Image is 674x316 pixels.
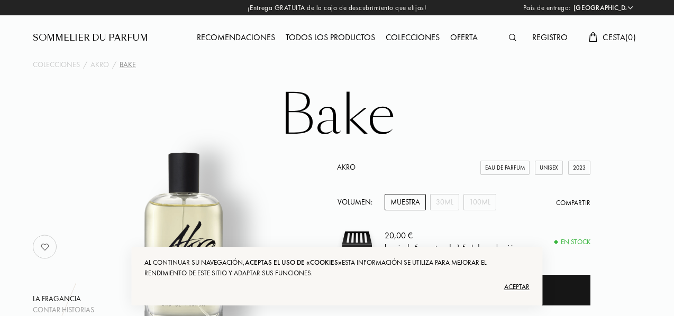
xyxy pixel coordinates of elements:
[568,161,590,175] div: 2023
[445,32,483,43] a: Oferta
[144,278,529,295] div: Aceptar
[245,258,342,267] span: aceptas el uso de «cookies»
[385,241,517,253] div: la caja de 5 muestras de 1,5mL de su elección
[523,3,571,13] span: País de entrega:
[527,31,573,45] div: Registro
[380,32,445,43] a: Colecciones
[33,32,148,44] a: Sommelier du Parfum
[337,194,378,210] div: Volumen:
[337,162,356,172] a: Akro
[192,31,280,45] div: Recomendaciones
[337,221,377,261] img: sample box
[112,59,116,70] div: /
[480,161,530,175] div: Eau de Parfum
[589,32,597,42] img: cart.svg
[385,194,426,210] div: Muestra
[83,59,87,70] div: /
[463,194,496,210] div: 100mL
[34,236,56,257] img: no_like_p.png
[445,31,483,45] div: Oferta
[33,293,94,304] div: La fragancia
[385,229,517,241] div: 20,00 €
[90,59,109,70] a: Akro
[535,161,563,175] div: Unisex
[280,31,380,45] div: Todos los productos
[380,31,445,45] div: Colecciones
[192,32,280,43] a: Recomendaciones
[430,194,459,210] div: 30mL
[280,32,380,43] a: Todos los productos
[144,257,529,278] div: Al continuar su navegación, Esta información se utiliza para mejorar el rendimiento de este sitio...
[509,34,516,41] img: search_icn.svg
[72,87,602,145] h1: Bake
[33,59,80,70] a: Colecciones
[603,32,636,43] span: Cesta ( 0 )
[556,198,590,208] div: Compartir
[33,304,94,315] div: Contar historias
[527,32,573,43] a: Registro
[554,237,590,247] div: En stock
[120,59,136,70] div: Bake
